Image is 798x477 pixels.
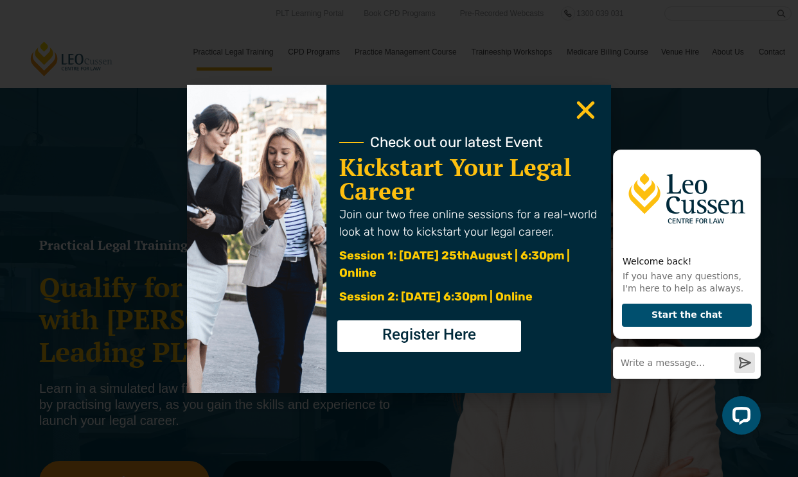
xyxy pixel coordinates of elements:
span: Join our two free online sessions for a real-world look at how to kickstart your legal career. [339,207,597,239]
a: Kickstart Your Legal Career [339,152,571,207]
span: th [457,248,470,263]
a: Close [573,98,598,123]
span: Check out our latest Event [370,135,543,150]
iframe: LiveChat chat widget [603,126,766,445]
span: Session 1: [DATE] 25 [339,248,457,263]
span: Register Here [382,327,476,342]
span: August | 6:30pm | Online [339,248,570,280]
a: Register Here [337,320,521,352]
span: Session 2: [DATE] 6:30pm | Online [339,290,533,304]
